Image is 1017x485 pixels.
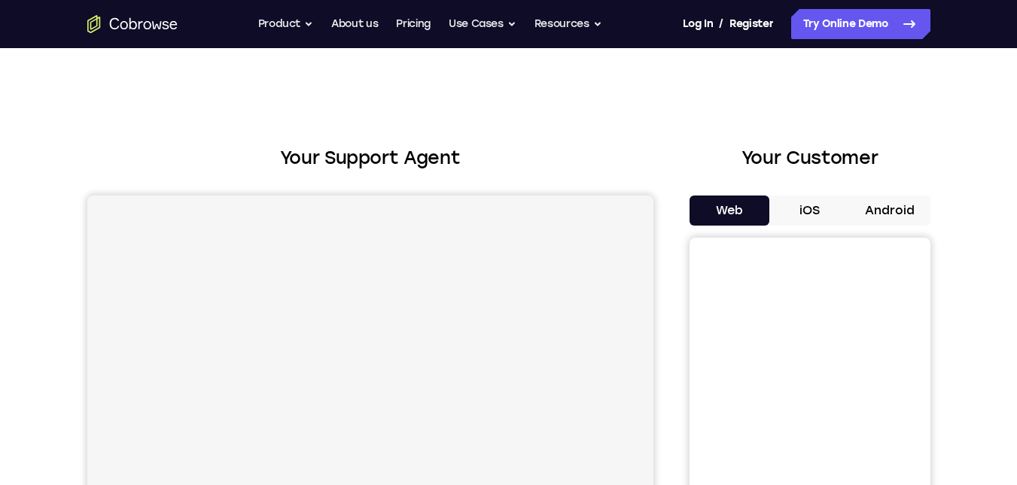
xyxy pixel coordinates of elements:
button: Product [258,9,314,39]
a: Try Online Demo [791,9,930,39]
button: iOS [769,196,850,226]
button: Use Cases [449,9,516,39]
a: About us [331,9,378,39]
a: Register [729,9,773,39]
button: Web [690,196,770,226]
h2: Your Customer [690,144,930,171]
a: Pricing [396,9,431,39]
button: Android [850,196,930,226]
span: / [719,15,723,33]
button: Resources [534,9,602,39]
a: Go to the home page [87,15,178,33]
h2: Your Support Agent [87,144,653,171]
a: Log In [683,9,713,39]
